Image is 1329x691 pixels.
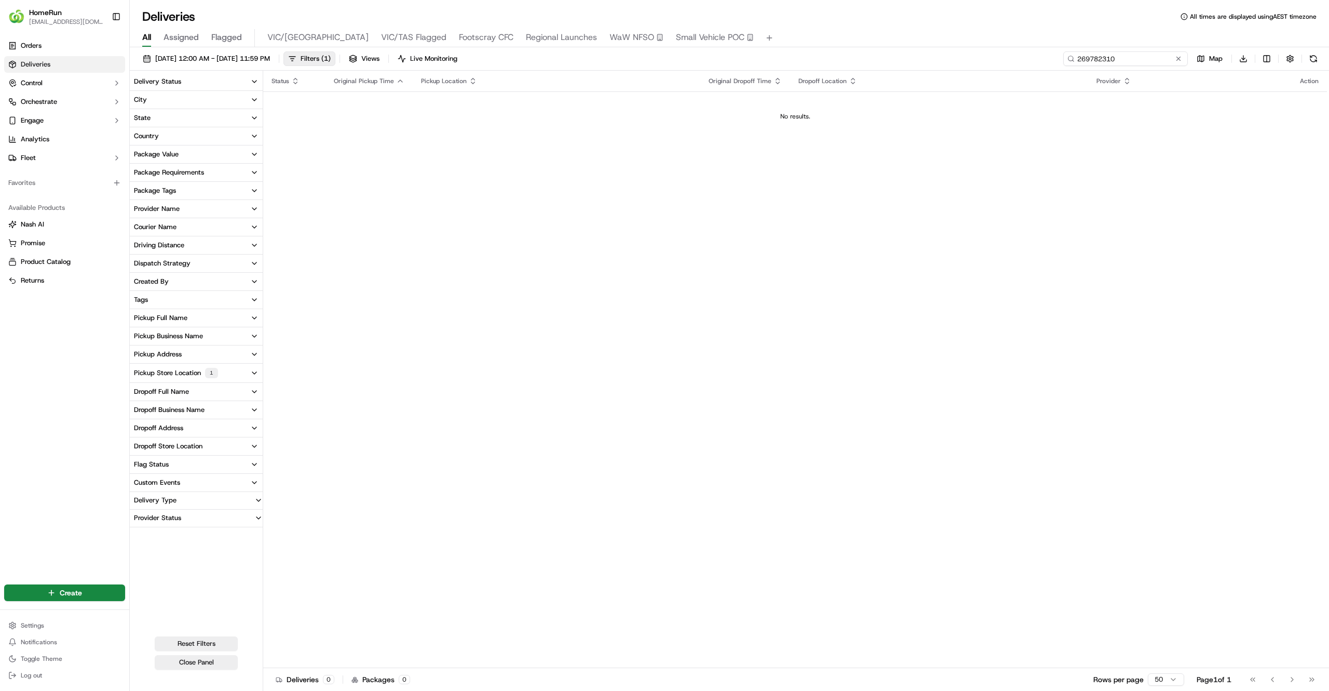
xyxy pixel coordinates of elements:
div: City [134,95,147,104]
div: Pickup Business Name [134,331,203,341]
button: Pickup Business Name [130,327,263,345]
button: Reset Filters [155,636,238,651]
div: Dropoff Store Location [134,442,202,451]
p: Welcome 👋 [10,42,189,59]
input: Type to search [1063,51,1188,66]
a: Deliveries [4,56,125,73]
button: See all [161,134,189,146]
span: Filters [301,54,331,63]
button: HomeRunHomeRun[EMAIL_ADDRESS][DOMAIN_NAME] [4,4,107,29]
button: Create [4,584,125,601]
button: Promise [4,235,125,251]
span: Pylon [103,258,126,266]
button: Driving Distance [130,236,263,254]
span: Map [1209,54,1223,63]
div: Start new chat [47,100,170,110]
span: API Documentation [98,233,167,243]
span: Small Vehicle POC [676,31,744,44]
img: 1736555255976-a54dd68f-1ca7-489b-9aae-adbdc363a1c4 [21,190,29,198]
span: Deliveries [21,60,50,69]
img: Nash [10,11,31,32]
a: Product Catalog [8,257,121,267]
div: Dropoff Full Name [134,387,189,396]
button: Pickup Store Location1 [130,364,263,382]
div: Packages [351,674,410,685]
span: Engage [21,116,44,125]
div: Past conversations [10,136,70,144]
div: Pickup Store Location [134,368,218,378]
a: Powered byPylon [73,258,126,266]
button: Dropoff Store Location [130,437,263,455]
button: Product Catalog [4,254,125,270]
span: ( 1 ) [321,54,331,63]
button: Returns [4,272,125,289]
img: Brigitte Vinadas [10,180,27,196]
p: Rows per page [1093,674,1144,685]
span: All times are displayed using AEST timezone [1190,12,1317,21]
span: Pickup Location [421,77,467,85]
span: Orchestrate [21,97,57,107]
button: Dropoff Full Name [130,383,263,401]
button: Flag Status [130,456,263,473]
button: Engage [4,112,125,129]
div: Delivery Type [130,496,181,505]
button: Views [344,51,384,66]
div: Favorites [4,175,125,191]
div: Provider Status [130,513,185,523]
div: 1 [205,368,218,378]
span: All [142,31,151,44]
button: HomeRun [29,7,62,18]
a: Analytics [4,131,125,148]
span: Log out [21,671,42,680]
span: • [86,162,90,170]
span: Dropoff Location [798,77,847,85]
div: Country [134,131,159,141]
button: Pickup Full Name [130,309,263,327]
div: Package Requirements [134,168,204,177]
div: Created By [134,277,169,286]
div: Courier Name [134,222,177,232]
span: [EMAIL_ADDRESS][DOMAIN_NAME] [29,18,103,26]
span: Flagged [211,31,242,44]
button: Log out [4,668,125,683]
button: Package Tags [130,182,263,200]
button: City [130,91,263,109]
span: Analytics [21,135,49,144]
button: Dropoff Address [130,419,263,437]
img: HomeRun [8,8,25,25]
span: [DATE] [92,190,113,198]
a: Returns [8,276,121,285]
div: No results. [267,112,1323,121]
button: Package Value [130,145,263,163]
button: Tags [130,291,263,309]
button: Dropoff Business Name [130,401,263,419]
button: Provider Name [130,200,263,218]
button: Created By [130,273,263,290]
img: 4281594248423_2fcf9dad9f2a874258b8_72.png [22,100,40,118]
span: Fleet [21,153,36,163]
div: 0 [323,675,334,684]
span: Orders [21,41,42,50]
input: Got a question? Start typing here... [27,68,187,78]
div: State [134,113,151,123]
a: Orders [4,37,125,54]
span: Create [60,588,82,598]
button: Orchestrate [4,94,125,110]
button: Filters(1) [283,51,335,66]
span: Original Pickup Time [334,77,394,85]
span: Toggle Theme [21,655,62,663]
button: Delivery Status [130,73,263,90]
span: Settings [21,621,44,630]
div: 0 [399,675,410,684]
button: Courier Name [130,218,263,236]
button: Map [1192,51,1227,66]
span: Views [361,54,379,63]
span: Knowledge Base [21,233,79,243]
span: [PERSON_NAME] [32,162,84,170]
div: 💻 [88,234,96,242]
span: Status [272,77,289,85]
button: Close Panel [155,655,238,670]
button: State [130,109,263,127]
div: Flag Status [134,460,169,469]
